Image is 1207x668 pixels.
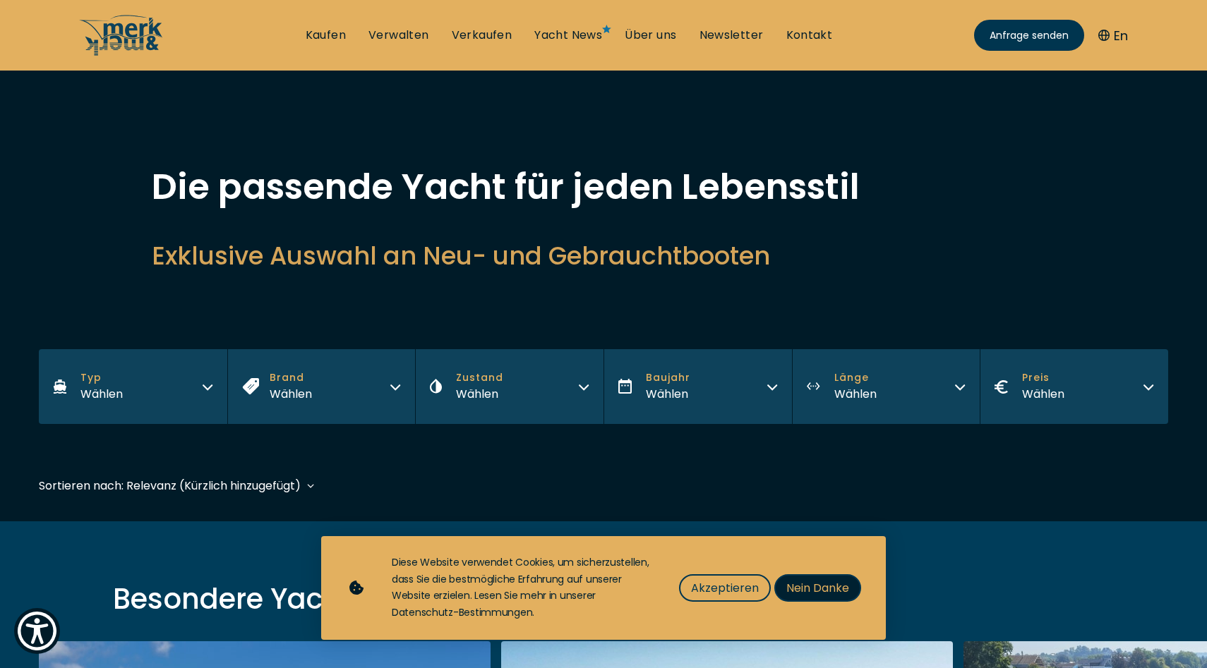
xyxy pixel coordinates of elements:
div: Wählen [646,385,690,403]
div: Sortieren nach: Relevanz (Kürzlich hinzugefügt) [39,477,301,494]
span: Länge [834,370,877,385]
div: Diese Website verwendet Cookies, um sicherzustellen, dass Sie die bestmögliche Erfahrung auf unse... [392,554,651,621]
button: BaujahrWählen [603,349,792,424]
div: Wählen [456,385,503,403]
div: Wählen [270,385,312,403]
button: PreisWählen [980,349,1168,424]
span: Typ [80,370,123,385]
a: Newsletter [699,28,764,43]
span: Akzeptieren [691,579,759,597]
span: Zustand [456,370,503,385]
button: Show Accessibility Preferences [14,608,60,654]
a: Yacht News [534,28,602,43]
button: En [1098,26,1128,45]
button: ZustandWählen [415,349,603,424]
a: Anfrage senden [974,20,1084,51]
button: Nein Danke [774,574,861,602]
div: Wählen [80,385,123,403]
button: Akzeptieren [679,574,771,602]
a: Datenschutz-Bestimmungen [392,605,532,619]
button: TypWählen [39,349,227,424]
span: Brand [270,370,312,385]
h2: Exklusive Auswahl an Neu- und Gebrauchtbooten [152,238,1055,273]
button: LängeWählen [792,349,980,424]
span: Anfrage senden [990,28,1069,43]
span: Nein Danke [786,579,849,597]
span: Preis [1022,370,1064,385]
h1: Die passende Yacht für jeden Lebensstil [152,169,1055,205]
a: Über uns [625,28,676,43]
a: Verkaufen [452,28,512,43]
a: Kontakt [786,28,833,43]
div: Wählen [1022,385,1064,403]
span: Baujahr [646,370,690,385]
a: Verwalten [368,28,429,43]
a: Kaufen [306,28,346,43]
button: BrandWählen [227,349,416,424]
div: Wählen [834,385,877,403]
